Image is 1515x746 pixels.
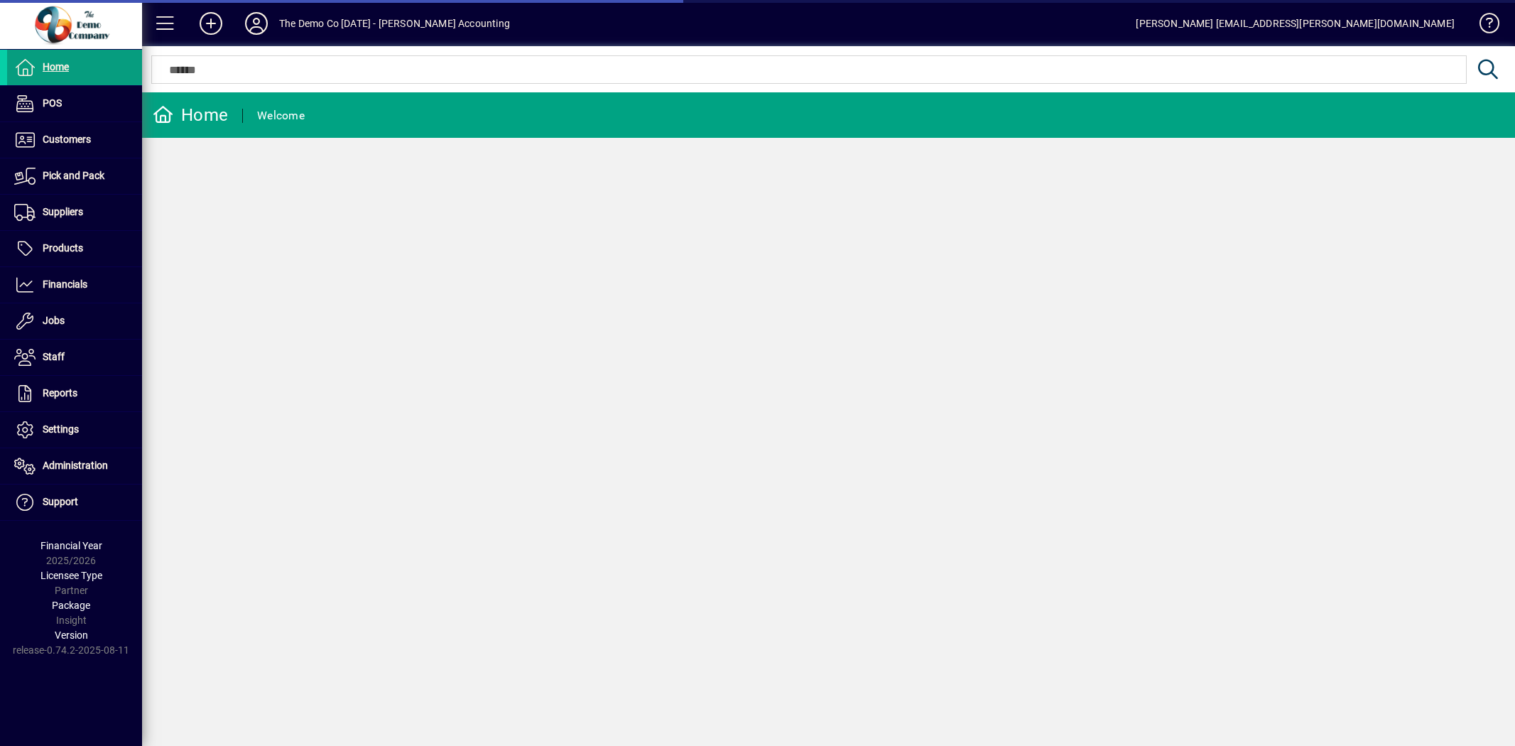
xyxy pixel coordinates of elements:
div: Welcome [257,104,305,127]
a: Knowledge Base [1469,3,1497,49]
span: Package [52,600,90,611]
span: Settings [43,423,79,435]
a: Financials [7,267,142,303]
div: The Demo Co [DATE] - [PERSON_NAME] Accounting [279,12,510,35]
a: Pick and Pack [7,158,142,194]
span: Staff [43,351,65,362]
span: Support [43,496,78,507]
span: Financials [43,279,87,290]
span: Home [43,61,69,72]
a: Administration [7,448,142,484]
span: Products [43,242,83,254]
button: Profile [234,11,279,36]
a: Reports [7,376,142,411]
a: Support [7,485,142,520]
span: Reports [43,387,77,399]
a: Products [7,231,142,266]
a: Customers [7,122,142,158]
a: Jobs [7,303,142,339]
div: Home [153,104,228,126]
a: Settings [7,412,142,448]
div: [PERSON_NAME] [EMAIL_ADDRESS][PERSON_NAME][DOMAIN_NAME] [1136,12,1455,35]
span: Suppliers [43,206,83,217]
span: Financial Year [40,540,102,551]
span: Jobs [43,315,65,326]
span: Customers [43,134,91,145]
span: Administration [43,460,108,471]
span: Version [55,629,88,641]
a: Suppliers [7,195,142,230]
span: Licensee Type [40,570,102,581]
span: Pick and Pack [43,170,104,181]
a: Staff [7,340,142,375]
button: Add [188,11,234,36]
span: POS [43,97,62,109]
a: POS [7,86,142,121]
